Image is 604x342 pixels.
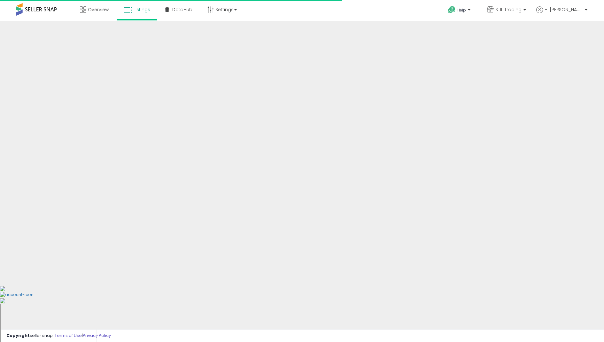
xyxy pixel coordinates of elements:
[134,6,150,13] span: Listings
[536,6,587,21] a: Hi [PERSON_NAME]
[545,6,583,13] span: Hi [PERSON_NAME]
[443,1,477,21] a: Help
[88,6,109,13] span: Overview
[448,6,456,14] i: Get Help
[172,6,192,13] span: DataHub
[457,7,466,13] span: Help
[495,6,522,13] span: STIL Trading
